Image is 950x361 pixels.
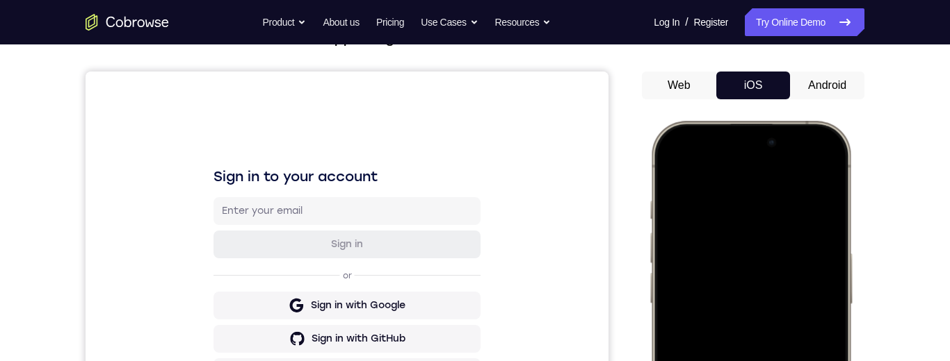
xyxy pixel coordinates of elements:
[694,8,728,36] a: Register
[226,260,320,274] div: Sign in with GitHub
[128,95,395,115] h1: Sign in to your account
[136,133,387,146] input: Enter your email
[128,253,395,281] button: Sign in with GitHub
[642,72,716,99] button: Web
[685,14,688,31] span: /
[128,320,395,348] button: Sign in with Zendesk
[128,220,395,248] button: Sign in with Google
[421,8,478,36] button: Use Cases
[225,227,320,241] div: Sign in with Google
[222,327,324,341] div: Sign in with Zendesk
[323,8,359,36] a: About us
[220,294,325,308] div: Sign in with Intercom
[654,8,679,36] a: Log In
[495,8,552,36] button: Resources
[716,72,791,99] button: iOS
[128,159,395,187] button: Sign in
[263,8,307,36] button: Product
[745,8,864,36] a: Try Online Demo
[376,8,404,36] a: Pricing
[128,287,395,314] button: Sign in with Intercom
[255,199,269,210] p: or
[790,72,864,99] button: Android
[86,14,169,31] a: Go to the home page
